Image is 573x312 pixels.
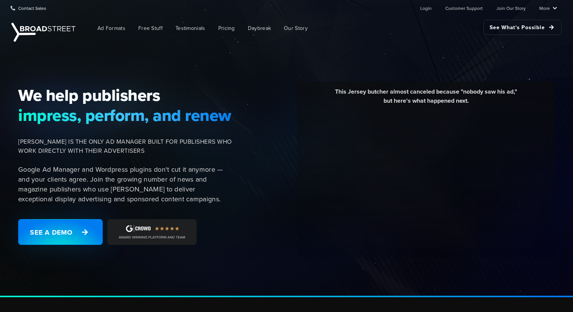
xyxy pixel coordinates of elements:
[420,0,432,16] a: Login
[170,20,211,37] a: Testimonials
[303,111,549,249] iframe: YouTube video player
[284,24,308,32] span: Our Story
[18,219,103,245] a: See a Demo
[80,16,562,41] nav: Main
[175,24,205,32] span: Testimonials
[18,105,232,125] span: impress, perform, and renew
[18,137,232,155] span: [PERSON_NAME] IS THE ONLY AD MANAGER BUILT FOR PUBLISHERS WHO WORK DIRECTLY WITH THEIR ADVERTISERS
[138,24,163,32] span: Free Stuff
[445,0,483,16] a: Customer Support
[496,0,526,16] a: Join Our Story
[133,20,168,37] a: Free Stuff
[18,85,232,105] span: We help publishers
[213,20,241,37] a: Pricing
[242,20,277,37] a: Daybreak
[278,20,313,37] a: Our Story
[97,24,125,32] span: Ad Formats
[539,0,557,16] a: More
[92,20,131,37] a: Ad Formats
[248,24,271,32] span: Daybreak
[218,24,235,32] span: Pricing
[11,0,46,16] a: Contact Sales
[303,87,549,111] div: This Jersey butcher almost canceled because "nobody saw his ad," but here's what happened next.
[11,23,75,42] img: Broadstreet | The Ad Manager for Small Publishers
[18,165,232,204] p: Google Ad Manager and Wordpress plugins don't cut it anymore — and your clients agree. Join the g...
[484,20,562,35] a: See What's Possible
